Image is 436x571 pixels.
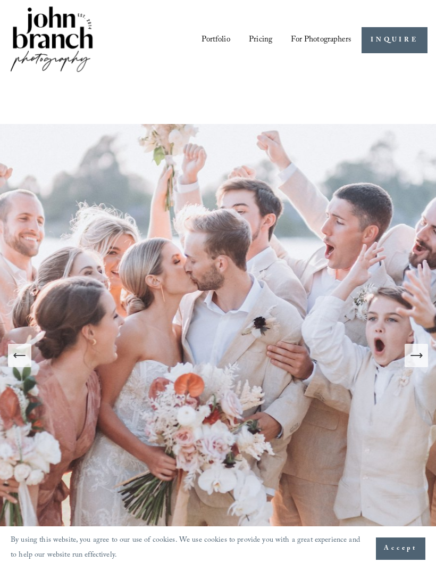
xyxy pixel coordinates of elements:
a: INQUIRE [362,27,427,53]
span: For Photographers [291,32,351,48]
button: Accept [376,537,425,560]
a: folder dropdown [291,31,351,49]
button: Next Slide [405,344,428,367]
a: Pricing [249,31,272,49]
p: By using this website, you agree to our use of cookies. We use cookies to provide you with a grea... [11,534,365,564]
span: Accept [384,543,417,554]
button: Previous Slide [8,344,31,367]
a: Portfolio [202,31,230,49]
img: John Branch IV Photography [9,4,95,76]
